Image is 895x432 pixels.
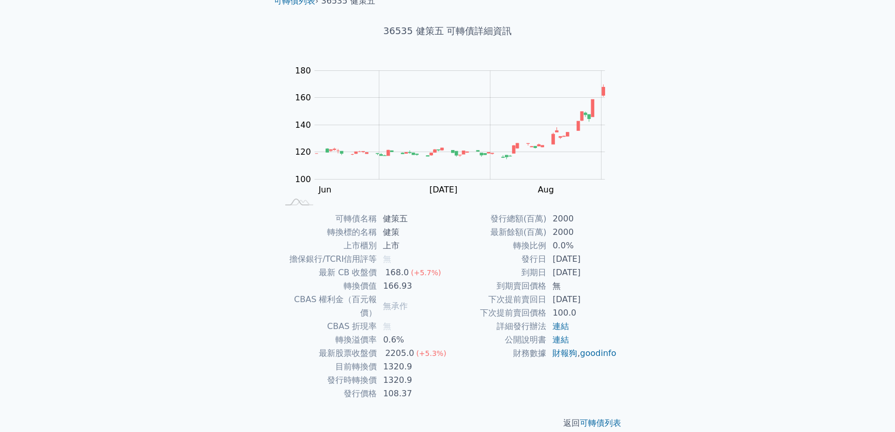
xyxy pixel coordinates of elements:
[546,212,617,226] td: 2000
[377,360,447,374] td: 1320.9
[278,252,377,266] td: 擔保銀行/TCRI信用評等
[447,279,546,293] td: 到期賣回價格
[447,239,546,252] td: 轉換比例
[377,374,447,387] td: 1320.9
[546,239,617,252] td: 0.0%
[295,66,311,76] tspan: 180
[546,279,617,293] td: 無
[447,226,546,239] td: 最新餘額(百萬)
[546,347,617,360] td: ,
[295,174,311,184] tspan: 100
[377,333,447,347] td: 0.6%
[546,252,617,266] td: [DATE]
[416,349,446,357] span: (+5.3%)
[295,93,311,102] tspan: 160
[278,387,377,400] td: 發行價格
[377,212,447,226] td: 健策五
[546,266,617,279] td: [DATE]
[278,374,377,387] td: 發行時轉換價
[447,266,546,279] td: 到期日
[278,347,377,360] td: 最新股票收盤價
[447,252,546,266] td: 發行日
[377,279,447,293] td: 166.93
[383,347,416,360] div: 2205.0
[552,348,577,358] a: 財報狗
[447,347,546,360] td: 財務數據
[278,266,377,279] td: 最新 CB 收盤價
[278,333,377,347] td: 轉換溢價率
[411,269,441,277] span: (+5.7%)
[580,348,616,358] a: goodinfo
[383,266,411,279] div: 168.0
[318,185,331,195] tspan: Jun
[447,212,546,226] td: 發行總額(百萬)
[295,147,311,157] tspan: 120
[383,321,391,331] span: 無
[552,335,569,345] a: 連結
[278,293,377,320] td: CBAS 權利金（百元報價）
[377,239,447,252] td: 上市
[278,212,377,226] td: 可轉債名稱
[266,417,629,429] p: 返回
[537,185,553,195] tspan: Aug
[580,418,621,428] a: 可轉債列表
[429,185,457,195] tspan: [DATE]
[546,226,617,239] td: 2000
[552,321,569,331] a: 連結
[546,293,617,306] td: [DATE]
[377,226,447,239] td: 健策
[447,320,546,333] td: 詳細發行辦法
[383,301,408,311] span: 無承作
[278,239,377,252] td: 上市櫃別
[447,306,546,320] td: 下次提前賣回價格
[289,66,620,195] g: Chart
[546,306,617,320] td: 100.0
[447,333,546,347] td: 公開說明書
[447,293,546,306] td: 下次提前賣回日
[278,320,377,333] td: CBAS 折現率
[295,120,311,130] tspan: 140
[383,254,391,264] span: 無
[266,24,629,38] h1: 36535 健策五 可轉債詳細資訊
[278,226,377,239] td: 轉換標的名稱
[278,279,377,293] td: 轉換價值
[377,387,447,400] td: 108.37
[278,360,377,374] td: 目前轉換價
